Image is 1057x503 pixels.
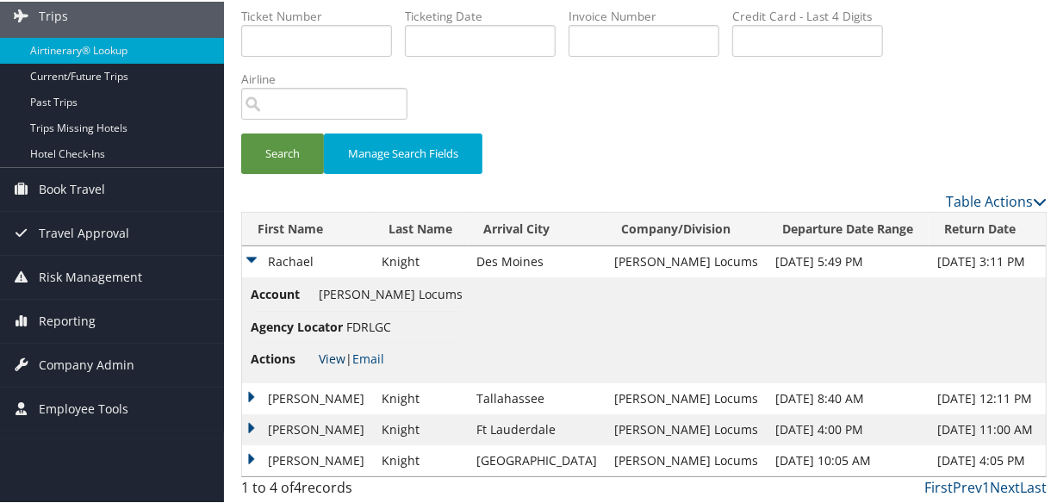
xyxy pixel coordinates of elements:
[1020,476,1047,495] a: Last
[251,316,343,335] span: Agency Locator
[251,283,315,302] span: Account
[373,211,468,245] th: Last Name: activate to sort column ascending
[767,245,929,276] td: [DATE] 5:49 PM
[767,413,929,444] td: [DATE] 4:00 PM
[241,6,405,23] label: Ticket Number
[468,444,606,475] td: [GEOGRAPHIC_DATA]
[39,210,129,253] span: Travel Approval
[352,349,384,365] a: Email
[39,298,96,341] span: Reporting
[468,382,606,413] td: Tallahassee
[606,245,767,276] td: [PERSON_NAME] Locums
[732,6,896,23] label: Credit Card - Last 4 Digits
[946,190,1047,209] a: Table Actions
[373,413,468,444] td: Knight
[251,348,315,367] span: Actions
[953,476,982,495] a: Prev
[242,211,373,245] th: First Name: activate to sort column ascending
[242,245,373,276] td: Rachael
[990,476,1020,495] a: Next
[468,245,606,276] td: Des Moines
[468,413,606,444] td: Ft Lauderdale
[929,444,1046,475] td: [DATE] 4:05 PM
[319,349,384,365] span: |
[324,132,482,172] button: Manage Search Fields
[767,444,929,475] td: [DATE] 10:05 AM
[569,6,732,23] label: Invoice Number
[241,69,420,86] label: Airline
[606,444,767,475] td: [PERSON_NAME] Locums
[767,211,929,245] th: Departure Date Range: activate to sort column ascending
[241,132,324,172] button: Search
[39,386,128,429] span: Employee Tools
[468,211,606,245] th: Arrival City: activate to sort column ascending
[924,476,953,495] a: First
[606,413,767,444] td: [PERSON_NAME] Locums
[373,444,468,475] td: Knight
[373,245,468,276] td: Knight
[319,349,345,365] a: View
[242,413,373,444] td: [PERSON_NAME]
[242,444,373,475] td: [PERSON_NAME]
[319,284,463,301] span: [PERSON_NAME] Locums
[39,254,142,297] span: Risk Management
[606,382,767,413] td: [PERSON_NAME] Locums
[929,245,1046,276] td: [DATE] 3:11 PM
[767,382,929,413] td: [DATE] 8:40 AM
[929,382,1046,413] td: [DATE] 12:11 PM
[39,342,134,385] span: Company Admin
[929,413,1046,444] td: [DATE] 11:00 AM
[373,382,468,413] td: Knight
[606,211,767,245] th: Company/Division
[982,476,990,495] a: 1
[929,211,1046,245] th: Return Date: activate to sort column ascending
[294,476,302,495] span: 4
[242,382,373,413] td: [PERSON_NAME]
[405,6,569,23] label: Ticketing Date
[39,166,105,209] span: Book Travel
[346,317,391,333] span: FDRLGC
